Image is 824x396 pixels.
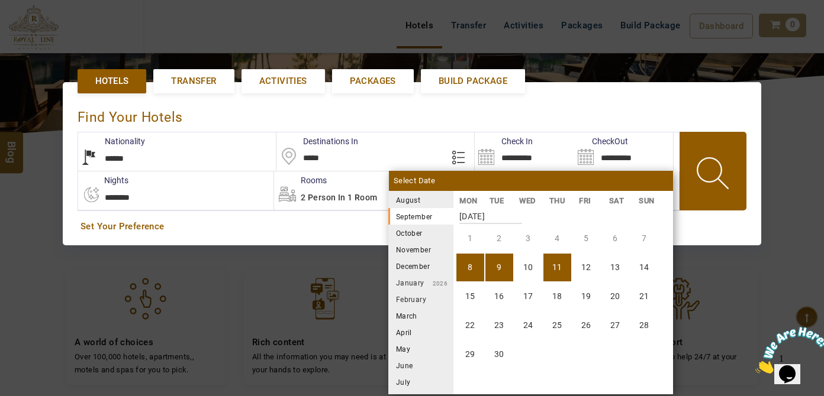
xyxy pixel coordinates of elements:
span: Transfer [171,75,216,87]
li: Wednesday, 17 September 2025 [514,283,542,310]
li: Wednesday, 10 September 2025 [514,254,542,281]
li: FRI [573,194,603,207]
li: Tuesday, 9 September 2025 [485,254,513,281]
a: Set Your Preference [81,220,743,233]
li: Sunday, 14 September 2025 [630,254,658,281]
span: Activities [259,75,307,87]
li: Tuesday, 16 September 2025 [485,283,513,310]
li: March [388,307,453,324]
li: Saturday, 20 September 2025 [601,283,629,310]
span: Packages [350,75,396,87]
span: Build Package [439,75,507,87]
li: Saturday, 27 September 2025 [601,311,629,339]
span: 2 Person in 1 Room [301,193,377,202]
li: Friday, 12 September 2025 [572,254,600,281]
input: Search [475,132,574,171]
li: December [388,258,453,274]
li: Friday, 26 September 2025 [572,311,600,339]
li: June [388,357,453,374]
li: Thursday, 11 September 2025 [543,254,571,281]
li: May [388,340,453,357]
a: Build Package [421,69,525,93]
li: August [388,191,453,208]
li: Thursday, 25 September 2025 [543,311,571,339]
li: Friday, 19 September 2025 [572,283,600,310]
li: SUN [633,194,663,207]
span: 1 [5,5,9,15]
iframe: chat widget [751,322,824,378]
li: January [388,274,453,291]
label: Check In [475,135,533,147]
li: February [388,291,453,307]
li: Sunday, 21 September 2025 [630,283,658,310]
li: Monday, 8 September 2025 [456,254,484,281]
div: Select Date [389,171,673,191]
li: Monday, 29 September 2025 [456,340,484,368]
div: Find Your Hotels [78,97,746,132]
li: November [388,241,453,258]
li: Tuesday, 30 September 2025 [485,340,513,368]
li: WED [513,194,543,207]
a: Packages [332,69,414,93]
li: SAT [603,194,633,207]
a: Transfer [153,69,234,93]
li: October [388,225,453,241]
li: Monday, 22 September 2025 [456,311,484,339]
label: Destinations In [276,135,358,147]
li: Thursday, 18 September 2025 [543,283,571,310]
label: nights [78,174,128,186]
span: Hotels [95,75,128,87]
li: Sunday, 28 September 2025 [630,311,658,339]
input: Search [574,132,673,171]
li: April [388,324,453,340]
li: September [388,208,453,225]
li: Monday, 15 September 2025 [456,283,484,310]
li: TUE [483,194,513,207]
li: THU [543,194,573,207]
label: Rooms [274,174,327,186]
li: Tuesday, 23 September 2025 [485,311,513,339]
strong: [DATE] [459,203,522,224]
li: Saturday, 13 September 2025 [601,254,629,281]
li: Wednesday, 24 September 2025 [514,311,542,339]
li: July [388,374,453,390]
small: 2025 [420,197,503,204]
label: CheckOut [574,135,628,147]
li: MON [453,194,484,207]
img: Chat attention grabber [5,5,78,51]
label: Nationality [78,135,145,147]
a: Activities [242,69,325,93]
a: Hotels [78,69,146,93]
small: 2026 [424,280,448,287]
